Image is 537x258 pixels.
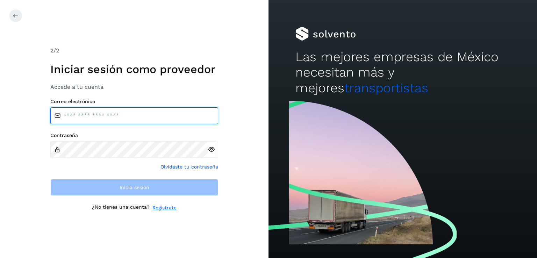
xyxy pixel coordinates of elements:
[50,179,218,196] button: Inicia sesión
[50,84,218,90] h3: Accede a tu cuenta
[152,204,177,212] a: Regístrate
[50,99,218,105] label: Correo electrónico
[92,204,150,212] p: ¿No tienes una cuenta?
[50,47,53,54] span: 2
[50,63,218,76] h1: Iniciar sesión como proveedor
[160,163,218,171] a: Olvidaste tu contraseña
[120,185,149,190] span: Inicia sesión
[50,132,218,138] label: Contraseña
[344,80,428,95] span: transportistas
[50,46,218,55] div: /2
[295,49,510,96] h2: Las mejores empresas de México necesitan más y mejores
